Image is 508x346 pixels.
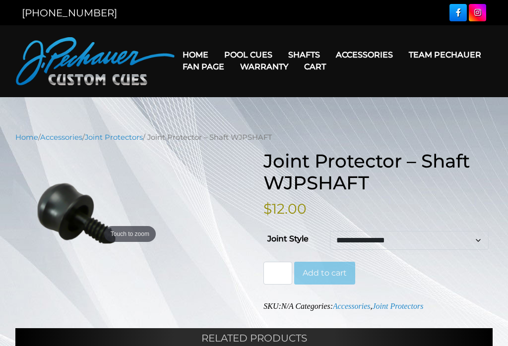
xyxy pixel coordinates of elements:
[263,200,272,217] span: $
[263,302,293,310] span: SKU:
[15,133,38,142] a: Home
[16,37,175,85] img: Pechauer Custom Cues
[175,54,232,79] a: Fan Page
[40,133,82,142] a: Accessories
[15,163,245,246] a: Touch to zoom
[22,7,117,19] a: [PHONE_NUMBER]
[280,42,328,67] a: Shafts
[263,262,292,285] input: Product quantity
[232,54,296,79] a: Warranty
[175,42,216,67] a: Home
[15,163,136,246] img: 20-1010x168-1.png
[333,302,371,310] a: Accessories
[373,302,424,310] a: Joint Protectors
[15,132,493,143] nav: Breadcrumb
[281,302,294,310] span: N/A
[401,42,489,67] a: Team Pechauer
[328,42,401,67] a: Accessories
[85,133,143,142] a: Joint Protectors
[263,200,307,217] bdi: 12.00
[294,262,355,285] button: Add to cart
[296,54,334,79] a: Cart
[267,231,309,247] label: Joint Style
[263,150,493,195] h1: Joint Protector – Shaft WJPSHAFT
[295,302,423,310] span: Categories: ,
[216,42,280,67] a: Pool Cues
